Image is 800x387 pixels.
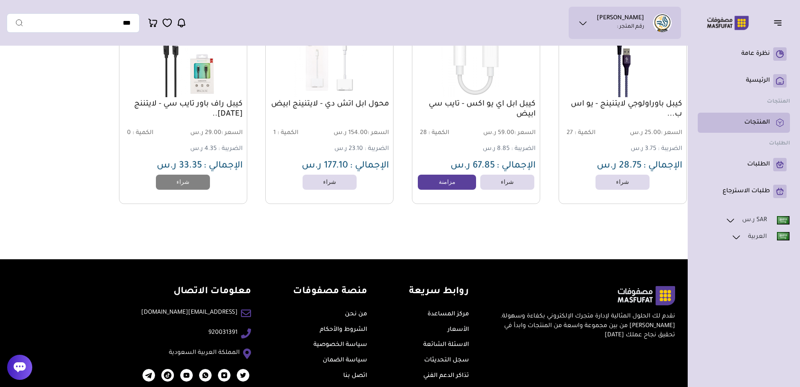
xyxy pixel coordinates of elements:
span: الإجمالي : [204,161,243,171]
a: المنتجات [701,116,787,129]
span: الضريبة : [365,146,389,152]
a: مزامنة [418,175,476,190]
a: [EMAIL_ADDRESS][DOMAIN_NAME] [141,308,238,317]
a: الاسئلة الشائعة [423,342,469,348]
a: العربية [731,232,790,243]
span: 8.85 ر.س [483,146,510,152]
a: الرئيسية [701,74,787,88]
a: سياسة الخصوصية [313,342,367,348]
span: الضريبة : [658,146,682,152]
a: شراء [303,175,357,190]
a: شراء [595,175,650,190]
a: كيبل راف باور تايب سي - لايتننج [DATE].. [124,99,243,119]
a: 920031391 [208,328,238,338]
a: الطلبات [701,158,787,171]
a: من نحن [345,311,367,318]
span: 0 [127,130,131,137]
a: اتصل بنا [343,373,367,379]
a: شراء [480,175,534,190]
img: Logo [701,15,755,31]
img: 202310101436-5EnwALjlwX1z3Braq9UNuf7udMJkREwfAijbD6LI.jpg [124,27,242,97]
span: الضريبة : [218,146,243,152]
a: الأسعار [448,327,469,333]
span: الكمية : [132,130,153,137]
span: 3.75 ر.س [631,146,656,152]
h4: روابط سريعة [409,286,469,298]
span: 1 [273,130,276,137]
span: 33.35 ر.س [157,161,202,171]
h4: منصة مصفوفات [293,286,367,298]
a: نظرة عامة [701,47,787,61]
a: سجل التحديثات [424,357,469,364]
strong: المنتجات [767,99,790,105]
span: الإجمالي : [497,161,536,171]
img: 2023-07-25-64c022301425f.png [199,369,212,382]
span: السعر : [661,130,682,137]
p: نظرة عامة [741,50,770,58]
a: سياسة الضمان [323,357,367,364]
span: 23.10 ر.س [334,146,363,152]
span: 29.00 ر.س [184,129,243,137]
span: 28.75 ر.س [597,161,642,171]
img: 202310101444-M5MBrnJxv9RCBdJrIZHaxlQUCUYDq2r3x29gicKk.jpg [270,27,388,97]
span: 154.00 ر.س [331,129,389,137]
img: 2023-07-25-64c0220d47a7b.png [237,369,249,382]
img: متجر وليد [653,13,672,32]
a: الشروط والأحكام [320,327,367,333]
span: السعر : [368,130,389,137]
p: الطلبات [747,160,770,169]
a: كيبل ابل اي يو اكس - تايب سي ابيض [417,99,536,119]
span: الكمية : [428,130,449,137]
a: تذاكر الدعم الفني [423,373,469,379]
h4: معلومات الاتصال [141,286,251,298]
span: السعر : [514,130,536,137]
p: الرئيسية [746,77,770,85]
span: 4.35 ر.س [190,146,217,152]
img: 202310101441-LdhFw7mvuRzJezNnFYuM6G9wMIAubdIkbeIr7Dus.jpg [563,27,681,97]
a: طلبات الاسترجاع [701,185,787,198]
h1: [PERSON_NAME] [597,15,644,23]
p: المنتجات [744,119,770,127]
span: السعر : [221,130,243,137]
img: Eng [777,216,790,224]
span: الكمية : [575,130,595,137]
img: 202310101443-1HOu4qGyrebWv0j7Svdw2AsJbveRECmTofXctvxz.jpg [417,27,535,97]
a: SAR ر.س [725,215,790,226]
img: 2023-07-25-64c0221ed0464.png [218,369,230,382]
p: رقم المتجر : [617,23,644,31]
span: 25.00 ر.س [624,129,682,137]
img: 2023-12-25-6589b5437449c.png [142,369,155,382]
span: الإجمالي : [350,161,389,171]
img: 2025-03-25-67e2a7c3cad15.png [161,369,174,382]
span: 27 [567,130,573,137]
img: 2023-07-25-64c02204370b4.png [180,369,193,382]
span: 28 [420,130,427,137]
a: كيبل باوراولوجي لايتنينج - يو اس ب... [563,99,682,119]
span: الكمية : [277,130,298,137]
a: المملكة العربية السعودية [169,348,240,358]
span: الإجمالي : [643,161,682,171]
strong: الطلبات [769,141,790,147]
a: مركز المساعدة [427,311,469,318]
p: طلبات الاسترجاع [722,187,770,196]
span: 59.00 ر.س [477,129,536,137]
a: محول ابل اتش دي - لايتنينج ابيض [270,99,389,109]
p: نقدم لك الحلول المثالية لإدارة متجرك الإلكتروني بكفاءة وسهولة. [PERSON_NAME] من بين مجموعة واسعة ... [495,312,675,340]
a: شراء [156,175,210,190]
span: 177.10 ر.س [302,161,348,171]
span: 67.85 ر.س [450,161,495,171]
span: الضريبة : [511,146,536,152]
